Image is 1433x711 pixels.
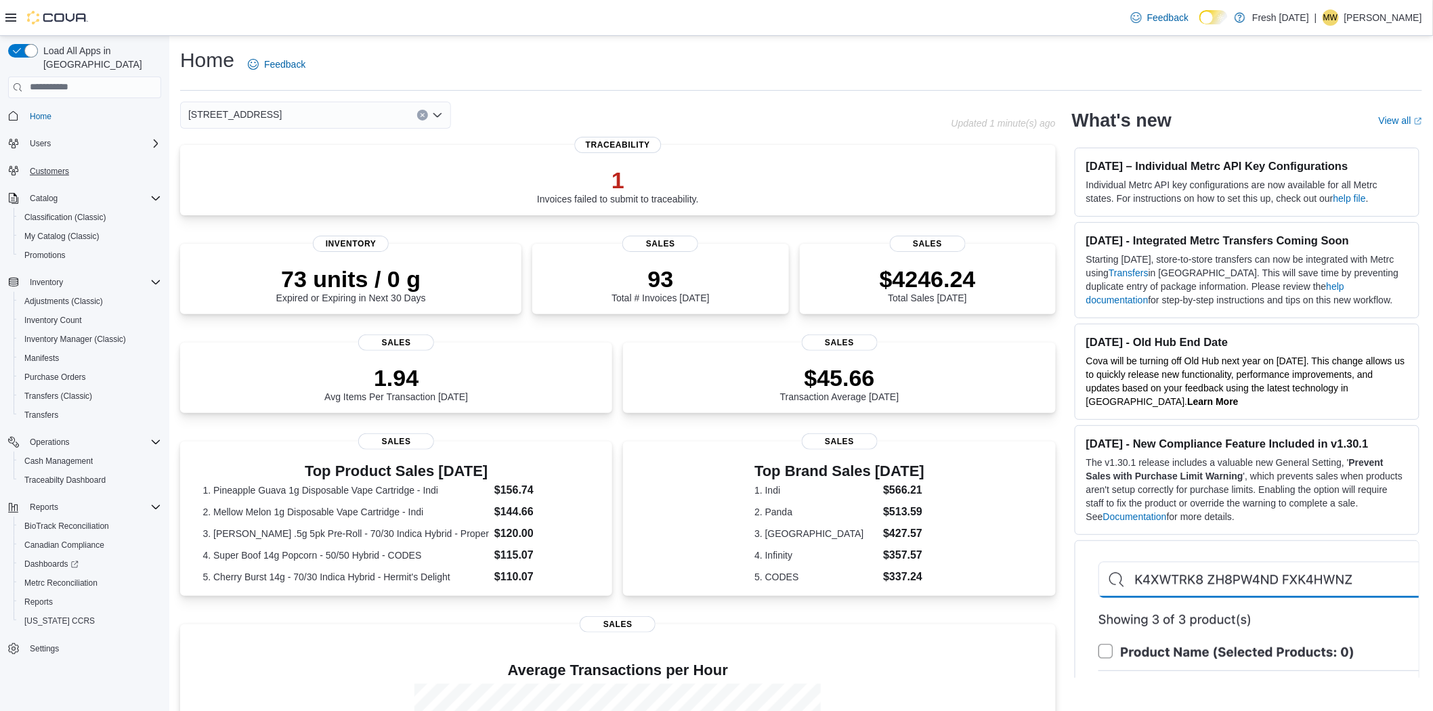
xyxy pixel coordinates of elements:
[14,517,167,536] button: BioTrack Reconciliation
[24,410,58,421] span: Transfers
[24,578,98,588] span: Metrc Reconciliation
[14,536,167,555] button: Canadian Compliance
[19,388,98,404] a: Transfers (Classic)
[754,505,878,519] dt: 2. Panda
[754,548,878,562] dt: 4. Infinity
[19,594,58,610] a: Reports
[1086,159,1408,173] h3: [DATE] – Individual Metrc API Key Configurations
[203,570,490,584] dt: 5. Cherry Burst 14g - 70/30 Indica Hybrid - Hermit's Delight
[24,274,161,290] span: Inventory
[537,167,699,194] p: 1
[276,265,426,303] div: Expired or Expiring in Next 30 Days
[1086,457,1384,481] strong: Prevent Sales with Purchase Limit Warning
[24,616,95,626] span: [US_STATE] CCRS
[3,433,167,452] button: Operations
[14,292,167,311] button: Adjustments (Classic)
[19,247,161,263] span: Promotions
[14,555,167,574] a: Dashboards
[19,293,161,309] span: Adjustments (Classic)
[612,265,709,303] div: Total # Invoices [DATE]
[180,47,234,74] h1: Home
[1109,267,1149,278] a: Transfers
[19,472,161,488] span: Traceabilty Dashboard
[24,456,93,467] span: Cash Management
[19,350,64,366] a: Manifests
[24,641,64,657] a: Settings
[14,406,167,425] button: Transfers
[1379,115,1422,126] a: View allExternal link
[30,138,51,149] span: Users
[19,407,161,423] span: Transfers
[494,525,590,542] dd: $120.00
[14,330,167,349] button: Inventory Manager (Classic)
[264,58,305,71] span: Feedback
[24,108,57,125] a: Home
[14,574,167,592] button: Metrc Reconciliation
[1086,234,1408,247] h3: [DATE] - Integrated Metrc Transfers Coming Soon
[754,527,878,540] dt: 3. [GEOGRAPHIC_DATA]
[19,209,112,225] a: Classification (Classic)
[14,208,167,227] button: Classification (Classic)
[24,597,53,607] span: Reports
[276,265,426,293] p: 73 units / 0 g
[358,335,434,351] span: Sales
[1414,117,1422,125] svg: External link
[19,228,105,244] a: My Catalog (Classic)
[19,518,114,534] a: BioTrack Reconciliation
[1086,355,1405,407] span: Cova will be turning off Old Hub next year on [DATE]. This change allows us to quickly release ne...
[24,250,66,261] span: Promotions
[19,369,91,385] a: Purchase Orders
[1086,456,1408,523] p: The v1.30.1 release includes a valuable new General Setting, ' ', which prevents sales when produ...
[24,334,126,345] span: Inventory Manager (Classic)
[8,101,161,694] nav: Complex example
[1344,9,1422,26] p: [PERSON_NAME]
[951,118,1056,129] p: Updated 1 minute(s) ago
[24,499,161,515] span: Reports
[24,163,161,179] span: Customers
[14,592,167,611] button: Reports
[24,540,104,551] span: Canadian Compliance
[19,518,161,534] span: BioTrack Reconciliation
[24,163,74,179] a: Customers
[19,556,84,572] a: Dashboards
[1323,9,1338,26] span: MW
[1187,396,1238,407] a: Learn More
[1086,437,1408,450] h3: [DATE] - New Compliance Feature Included in v1.30.1
[754,463,924,479] h3: Top Brand Sales [DATE]
[30,502,58,513] span: Reports
[203,548,490,562] dt: 4. Super Boof 14g Popcorn - 50/50 Hybrid - CODES
[30,437,70,448] span: Operations
[780,364,899,391] p: $45.66
[612,265,709,293] p: 93
[324,364,468,402] div: Avg Items Per Transaction [DATE]
[880,265,976,303] div: Total Sales [DATE]
[537,167,699,204] div: Invoices failed to submit to traceability.
[14,611,167,630] button: [US_STATE] CCRS
[14,246,167,265] button: Promotions
[19,350,161,366] span: Manifests
[19,453,98,469] a: Cash Management
[19,388,161,404] span: Transfers (Classic)
[14,349,167,368] button: Manifests
[191,662,1045,678] h4: Average Transactions per Hour
[24,190,63,207] button: Catalog
[19,247,71,263] a: Promotions
[1126,4,1194,31] a: Feedback
[24,135,161,152] span: Users
[24,315,82,326] span: Inventory Count
[14,387,167,406] button: Transfers (Classic)
[24,475,106,486] span: Traceabilty Dashboard
[1086,253,1408,307] p: Starting [DATE], store-to-store transfers can now be integrated with Metrc using in [GEOGRAPHIC_D...
[324,364,468,391] p: 1.94
[14,471,167,490] button: Traceabilty Dashboard
[19,331,161,347] span: Inventory Manager (Classic)
[19,228,161,244] span: My Catalog (Classic)
[19,312,87,328] a: Inventory Count
[14,452,167,471] button: Cash Management
[575,137,661,153] span: Traceability
[24,434,161,450] span: Operations
[1103,511,1167,522] a: Documentation
[3,498,167,517] button: Reports
[14,311,167,330] button: Inventory Count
